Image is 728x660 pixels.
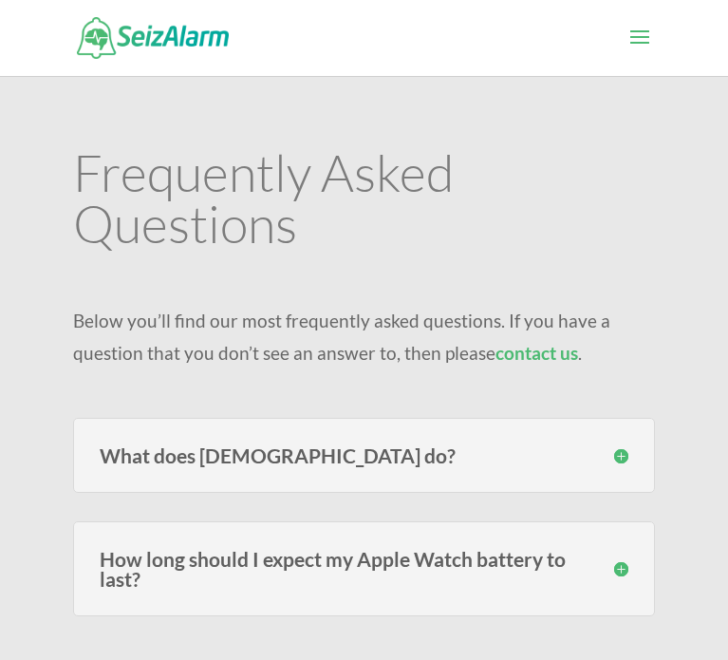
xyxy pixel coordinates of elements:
h3: What does [DEMOGRAPHIC_DATA] do? [100,445,629,465]
p: Below you’ll find our most frequently asked questions. If you have a question that you don’t see ... [73,305,656,369]
a: contact us [495,342,578,364]
h1: Frequently Asked Questions [73,146,656,258]
img: SeizAlarm [77,17,230,58]
h3: How long should I expect my Apple Watch battery to last? [100,549,629,589]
